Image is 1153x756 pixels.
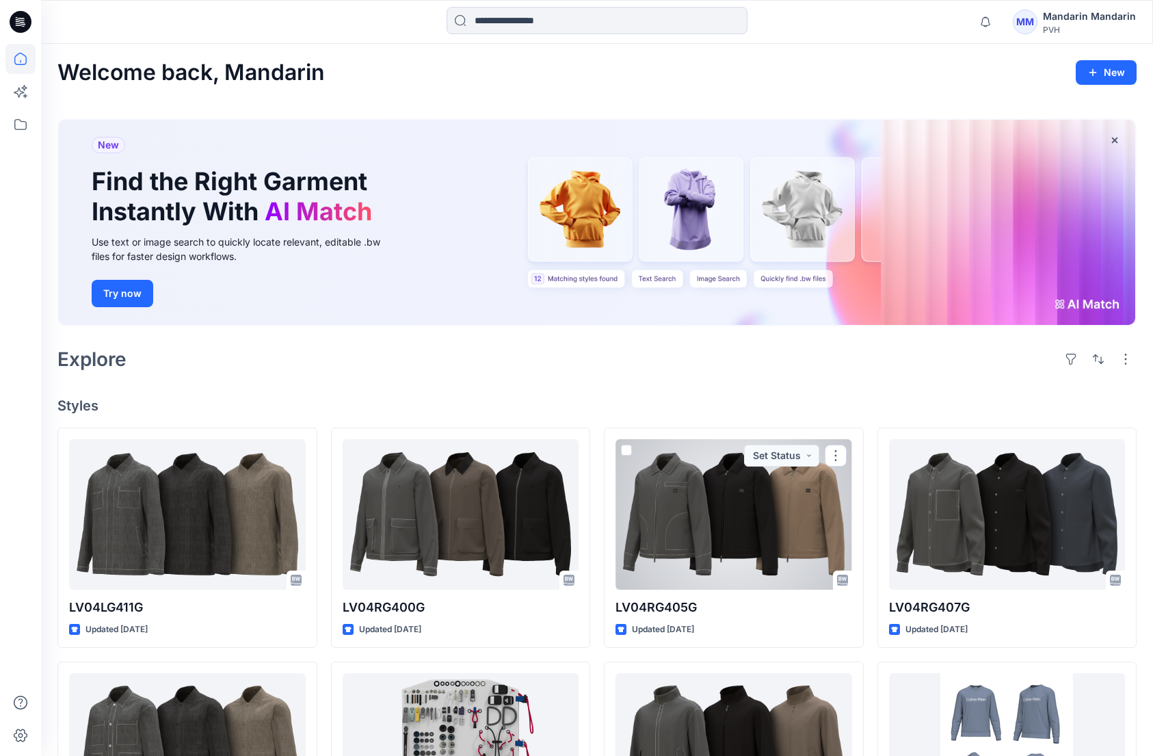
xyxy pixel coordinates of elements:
[905,623,968,637] p: Updated [DATE]
[92,280,153,307] button: Try now
[615,439,852,590] a: LV04RG405G
[359,623,421,637] p: Updated [DATE]
[889,598,1126,617] p: LV04RG407G
[889,439,1126,590] a: LV04RG407G
[1076,60,1137,85] button: New
[1043,8,1136,25] div: Mandarin Mandarin
[57,397,1137,414] h4: Styles
[85,623,148,637] p: Updated [DATE]
[265,196,372,226] span: AI Match
[343,598,579,617] p: LV04RG400G
[632,623,694,637] p: Updated [DATE]
[57,348,127,370] h2: Explore
[98,137,119,153] span: New
[92,235,399,263] div: Use text or image search to quickly locate relevant, editable .bw files for faster design workflows.
[69,598,306,617] p: LV04LG411G
[1043,25,1136,35] div: PVH
[615,598,852,617] p: LV04RG405G
[343,439,579,590] a: LV04RG400G
[57,60,325,86] h2: Welcome back, Mandarin
[69,439,306,590] a: LV04LG411G
[1013,10,1037,34] div: MM
[92,167,379,226] h1: Find the Right Garment Instantly With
